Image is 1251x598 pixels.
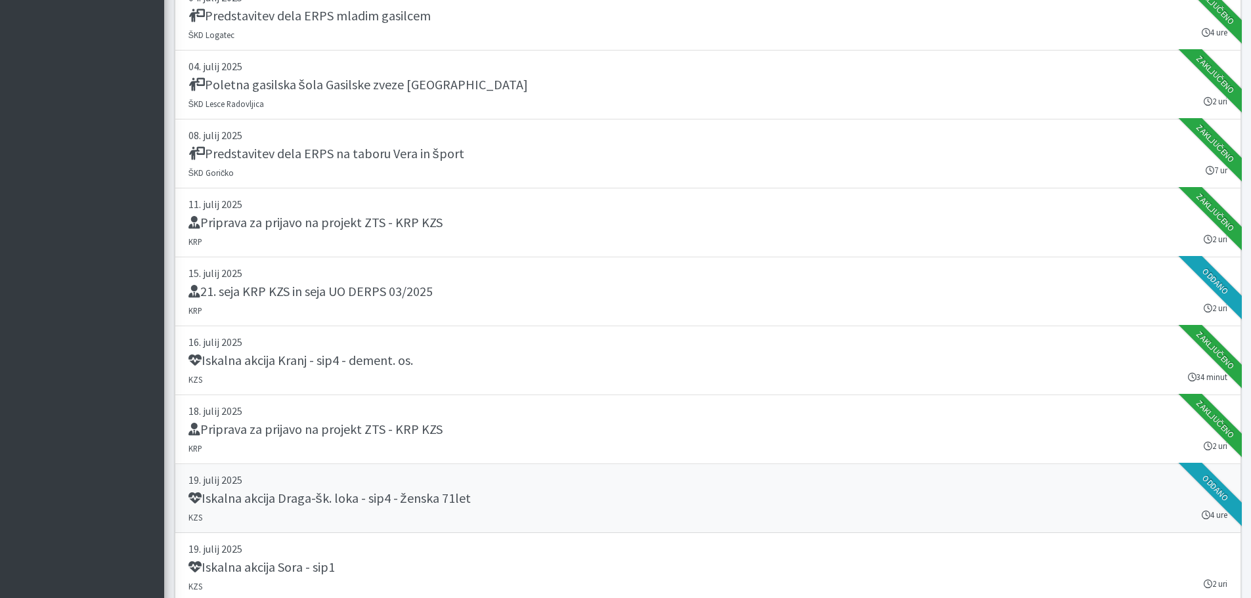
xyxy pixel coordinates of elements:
[188,443,202,454] small: KRP
[188,196,1227,212] p: 11. julij 2025
[188,98,265,109] small: ŠKD Lesce Radovljica
[188,265,1227,281] p: 15. julij 2025
[175,51,1241,119] a: 04. julij 2025 Poletna gasilska šola Gasilske zveze [GEOGRAPHIC_DATA] ŠKD Lesce Radovljica 2 uri ...
[175,188,1241,257] a: 11. julij 2025 Priprava za prijavo na projekt ZTS - KRP KZS KRP 2 uri Zaključeno
[188,421,443,437] h5: Priprava za prijavo na projekt ZTS - KRP KZS
[188,472,1227,488] p: 19. julij 2025
[188,284,433,299] h5: 21. seja KRP KZS in seja UO DERPS 03/2025
[188,512,202,523] small: KZS
[188,334,1227,350] p: 16. julij 2025
[175,464,1241,533] a: 19. julij 2025 Iskalna akcija Draga-šk. loka - sip4 - ženska 71let KZS 4 ure Oddano
[175,395,1241,464] a: 18. julij 2025 Priprava za prijavo na projekt ZTS - KRP KZS KRP 2 uri Zaključeno
[188,58,1227,74] p: 04. julij 2025
[188,146,464,161] h5: Predstavitev dela ERPS na taboru Vera in šport
[188,490,471,506] h5: Iskalna akcija Draga-šk. loka - sip4 - ženska 71let
[188,403,1227,419] p: 18. julij 2025
[175,257,1241,326] a: 15. julij 2025 21. seja KRP KZS in seja UO DERPS 03/2025 KRP 2 uri Oddano
[188,352,413,368] h5: Iskalna akcija Kranj - sip4 - dement. os.
[188,127,1227,143] p: 08. julij 2025
[188,30,235,40] small: ŠKD Logatec
[175,326,1241,395] a: 16. julij 2025 Iskalna akcija Kranj - sip4 - dement. os. KZS 34 minut Zaključeno
[188,559,335,575] h5: Iskalna akcija Sora - sip1
[188,305,202,316] small: KRP
[188,541,1227,557] p: 19. julij 2025
[188,8,431,24] h5: Predstavitev dela ERPS mladim gasilcem
[188,77,528,93] h5: Poletna gasilska šola Gasilske zveze [GEOGRAPHIC_DATA]
[188,581,202,591] small: KZS
[175,119,1241,188] a: 08. julij 2025 Predstavitev dela ERPS na taboru Vera in šport ŠKD Goričko 7 ur Zaključeno
[1204,578,1227,590] small: 2 uri
[188,374,202,385] small: KZS
[188,215,443,230] h5: Priprava za prijavo na projekt ZTS - KRP KZS
[188,236,202,247] small: KRP
[188,167,234,178] small: ŠKD Goričko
